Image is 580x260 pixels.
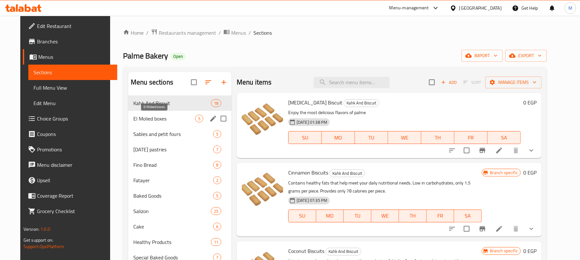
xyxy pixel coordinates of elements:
[388,131,421,144] button: WE
[524,221,539,237] button: show more
[213,161,221,169] div: items
[424,133,452,142] span: TH
[457,133,485,142] span: FR
[294,197,330,203] span: [DATE] 07:35 PM
[330,170,365,177] span: Kahk And Biscuit
[128,203,232,219] div: Salizon25
[344,99,379,107] div: Kahk And Biscuit
[288,210,316,222] button: SU
[459,4,502,12] div: [GEOGRAPHIC_DATA]
[214,193,221,199] span: 5
[24,236,53,244] span: Get support on:
[249,29,251,37] li: /
[288,168,328,177] span: Cinnamon Biscuits
[133,223,213,230] span: Cake
[128,126,232,142] div: Sables and petit fours5
[37,22,112,30] span: Edit Restaurant
[128,188,232,203] div: Baked Goods5
[223,29,246,37] a: Menus
[523,98,537,107] h6: 0 EGP
[213,176,221,184] div: items
[28,65,117,80] a: Sections
[288,109,521,117] p: Enjoy the most delicious flavors of palme
[213,130,221,138] div: items
[487,248,520,254] span: Branch specific
[213,192,221,200] div: items
[211,207,221,215] div: items
[123,29,144,37] a: Home
[211,238,221,246] div: items
[508,143,524,158] button: delete
[326,248,361,255] span: Kahk And Biscuit
[133,99,211,107] span: Kahk And Biscuit
[288,98,342,107] span: [MEDICAL_DATA] Biscuit
[23,142,117,157] a: Promotions
[495,225,503,233] a: Edit menu item
[429,211,452,220] span: FR
[213,223,221,230] div: items
[523,247,537,256] h6: 0 EGP
[459,77,485,87] span: Select section first
[23,157,117,173] a: Menu disclaimer
[475,143,490,158] button: Branch-specific-item
[326,248,361,256] div: Kahk And Biscuit
[123,29,547,37] nav: breadcrumb
[128,173,232,188] div: Fatayer2
[214,224,221,230] span: 6
[37,161,112,169] span: Menu disclaimer
[288,179,482,195] p: Contains healthy fats that help meet your daily nutritional needs. Low in carbohydrates, only 1.5...
[454,210,482,222] button: SA
[216,75,232,90] button: Add section
[33,68,112,76] span: Sections
[146,29,148,37] li: /
[37,38,112,45] span: Branches
[23,18,117,34] a: Edit Restaurant
[231,29,246,37] span: Menus
[344,210,371,222] button: TU
[128,95,232,111] div: Kahk And Biscuit18
[195,116,203,122] span: 5
[133,161,213,169] div: Fino Bread
[316,210,344,222] button: MO
[133,130,213,138] span: Sables and petit fours
[355,131,388,144] button: TU
[510,52,542,60] span: export
[37,176,112,184] span: Upsell
[485,76,542,88] button: Manage items
[37,130,112,138] span: Coupons
[399,210,427,222] button: TH
[214,147,221,153] span: 7
[374,211,396,220] span: WE
[24,225,39,233] span: Version:
[440,79,458,86] span: Add
[128,219,232,234] div: Cake6
[460,222,473,236] span: Select to update
[38,53,112,61] span: Menus
[133,115,195,122] span: El Molied boxes
[28,80,117,95] a: Full Menu View
[33,84,112,92] span: Full Menu View
[151,29,216,37] a: Restaurants management
[329,169,365,177] div: Kahk And Biscuit
[523,168,537,177] h6: 0 EGP
[213,146,221,153] div: items
[454,131,488,144] button: FR
[128,157,232,173] div: Fino Bread8
[214,177,221,184] span: 2
[33,99,112,107] span: Edit Menu
[357,133,385,142] span: TU
[23,203,117,219] a: Grocery Checklist
[505,50,547,62] button: export
[133,238,211,246] span: Healthy Products
[28,95,117,111] a: Edit Menu
[322,131,355,144] button: MO
[195,115,203,122] div: items
[324,133,352,142] span: MO
[427,210,454,222] button: FR
[128,234,232,250] div: Healthy Products11
[490,78,537,86] span: Manage items
[439,77,459,87] span: Add item
[40,225,50,233] span: 1.0.0
[133,146,213,153] span: [DATE] pastries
